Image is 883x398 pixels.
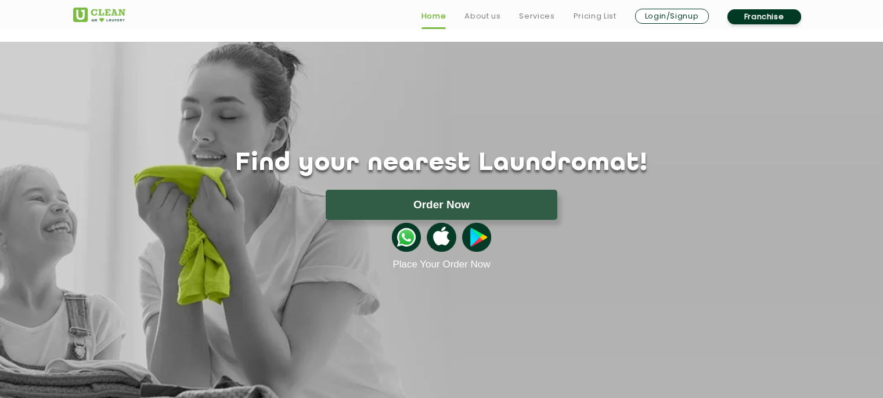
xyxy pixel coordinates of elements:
img: apple-icon.png [427,223,456,252]
img: UClean Laundry and Dry Cleaning [73,8,125,22]
a: About us [464,9,500,23]
button: Order Now [326,190,557,220]
a: Home [421,9,446,23]
a: Place Your Order Now [392,259,490,270]
a: Pricing List [574,9,617,23]
h1: Find your nearest Laundromat! [64,149,819,178]
a: Login/Signup [635,9,709,24]
img: playstoreicon.png [462,223,491,252]
img: whatsappicon.png [392,223,421,252]
a: Franchise [727,9,801,24]
a: Services [519,9,554,23]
